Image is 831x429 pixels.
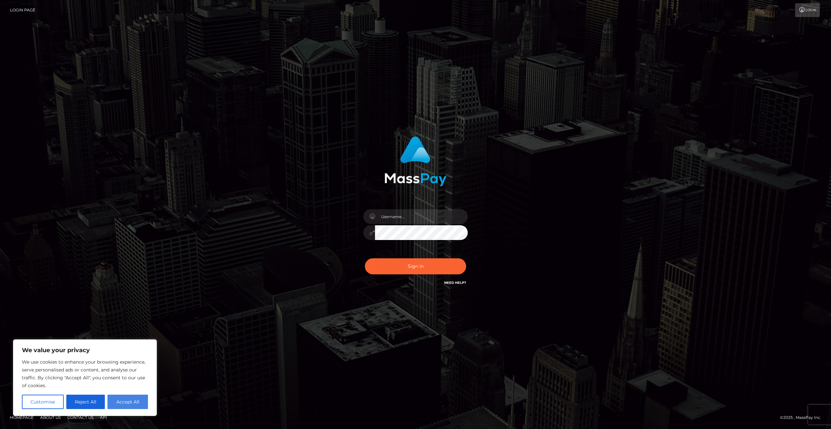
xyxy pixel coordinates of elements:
[22,346,148,354] p: We value your privacy
[22,395,64,409] button: Customise
[795,3,820,17] a: Login
[13,339,157,416] div: We value your privacy
[384,136,447,186] img: MassPay Login
[7,412,36,422] a: Homepage
[65,412,96,422] a: Contact Us
[22,358,148,389] p: We use cookies to enhance your browsing experience, serve personalised ads or content, and analys...
[66,395,105,409] button: Reject All
[97,412,110,422] a: API
[780,414,826,421] div: © 2025 , MassPay Inc.
[38,412,63,422] a: About Us
[107,395,148,409] button: Accept All
[444,281,466,285] a: Need Help?
[375,209,468,224] input: Username...
[365,258,466,274] button: Sign in
[10,3,35,17] a: Login Page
